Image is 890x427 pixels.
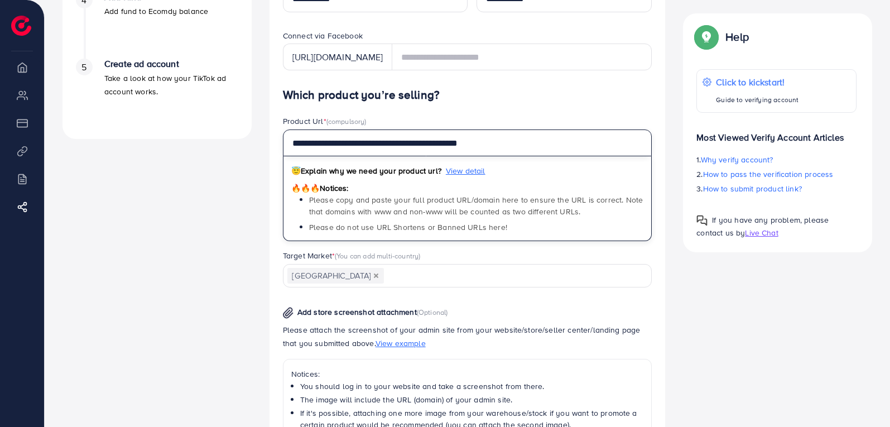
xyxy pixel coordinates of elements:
label: Connect via Facebook [283,30,363,41]
span: How to submit product link? [703,183,802,194]
iframe: Chat [843,377,882,419]
span: 🔥🔥🔥 [291,183,320,194]
label: Target Market [283,250,421,261]
p: Take a look at how your TikTok ad account works. [104,71,238,98]
img: logo [11,16,31,36]
p: Add fund to Ecomdy balance [104,4,208,18]
span: (Optional) [417,307,448,317]
input: Search for option [385,267,638,285]
label: Product Url [283,116,367,127]
span: View detail [446,165,485,176]
span: Please do not use URL Shortens or Banned URLs here! [309,222,507,233]
button: Deselect Pakistan [373,273,379,279]
span: How to pass the verification process [703,169,834,180]
img: img [283,307,294,319]
span: Notices: [291,183,349,194]
p: 3. [696,182,857,195]
img: Popup guide [696,215,708,226]
div: Search for option [283,264,652,287]
li: You should log in to your website and take a screenshot from there. [300,381,644,392]
div: [URL][DOMAIN_NAME] [283,44,392,70]
p: 2. [696,167,857,181]
p: 1. [696,153,857,166]
span: View example [376,338,426,349]
img: Popup guide [696,27,716,47]
span: Add store screenshot attachment [297,306,417,318]
span: 😇 [291,165,301,176]
h4: Create ad account [104,59,238,69]
span: [GEOGRAPHIC_DATA] [287,268,384,284]
p: Click to kickstart! [716,75,798,89]
span: Live Chat [745,227,778,238]
span: (You can add multi-country) [335,251,420,261]
li: The image will include the URL (domain) of your admin site. [300,394,644,405]
h4: Which product you’re selling? [283,88,652,102]
span: Explain why we need your product url? [291,165,441,176]
span: 5 [81,61,86,74]
li: Create ad account [62,59,252,126]
p: Notices: [291,367,644,381]
p: Most Viewed Verify Account Articles [696,122,857,144]
p: Guide to verifying account [716,93,798,107]
span: Why verify account? [701,154,773,165]
span: Please copy and paste your full product URL/domain here to ensure the URL is correct. Note that d... [309,194,643,217]
span: If you have any problem, please contact us by [696,214,829,238]
p: Please attach the screenshot of your admin site from your website/store/seller center/landing pag... [283,323,652,350]
p: Help [725,30,749,44]
span: (compulsory) [326,116,367,126]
